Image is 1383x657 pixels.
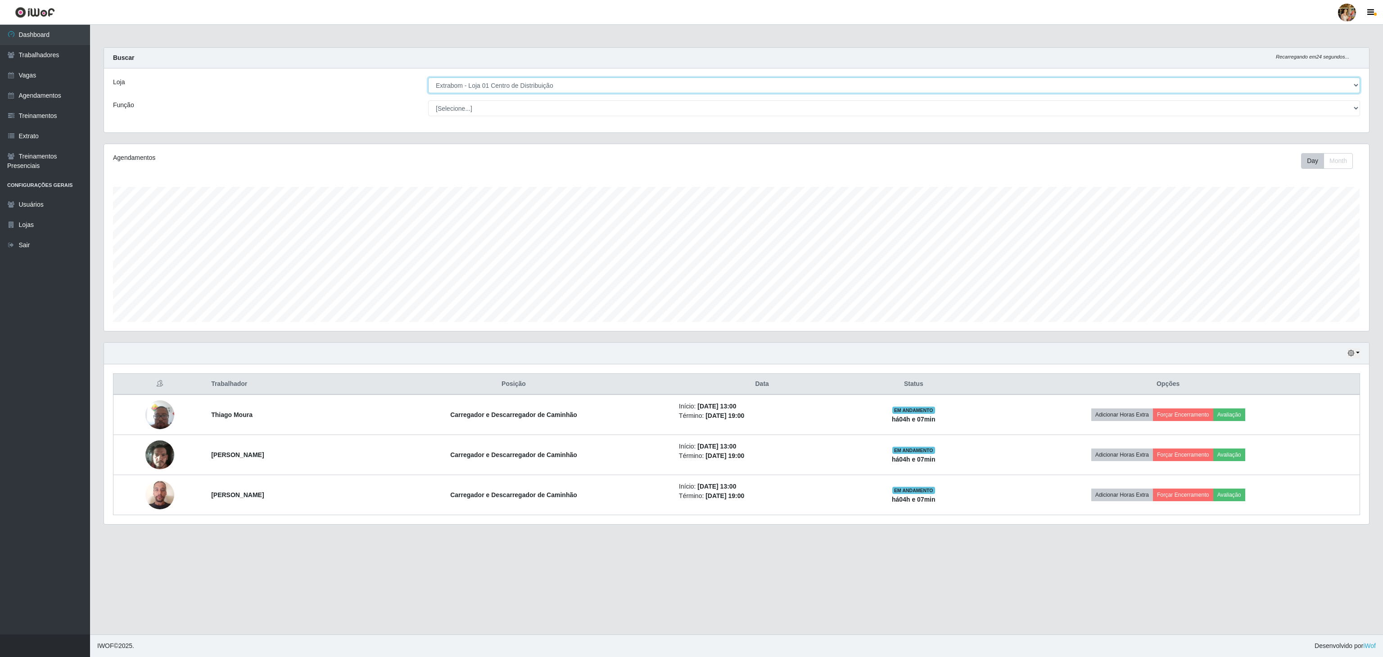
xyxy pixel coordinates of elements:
[705,412,744,419] time: [DATE] 19:00
[450,491,577,498] strong: Carregador e Descarregador de Caminhão
[892,447,935,454] span: EM ANDAMENTO
[1091,408,1153,421] button: Adicionar Horas Extra
[1213,449,1245,461] button: Avaliação
[679,402,845,411] li: Início:
[1153,449,1213,461] button: Forçar Encerramento
[450,411,577,418] strong: Carregador e Descarregador de Caminhão
[1213,489,1245,501] button: Avaliação
[113,100,134,110] label: Função
[1091,489,1153,501] button: Adicionar Horas Extra
[211,491,264,498] strong: [PERSON_NAME]
[976,374,1360,395] th: Opções
[206,374,354,395] th: Trabalhador
[679,491,845,501] li: Término:
[679,482,845,491] li: Início:
[850,374,976,395] th: Status
[1213,408,1245,421] button: Avaliação
[97,641,134,651] span: © 2025 .
[1301,153,1360,169] div: Toolbar with button groups
[697,443,736,450] time: [DATE] 13:00
[1324,153,1353,169] button: Month
[1153,408,1213,421] button: Forçar Encerramento
[145,476,174,514] img: 1755778947214.jpeg
[1301,153,1324,169] button: Day
[705,452,744,459] time: [DATE] 19:00
[1091,449,1153,461] button: Adicionar Horas Extra
[1301,153,1353,169] div: First group
[892,456,936,463] strong: há 04 h e 07 min
[113,77,125,87] label: Loja
[1315,641,1376,651] span: Desenvolvido por
[892,416,936,423] strong: há 04 h e 07 min
[145,395,174,434] img: 1746631874298.jpeg
[211,411,253,418] strong: Thiago Moura
[679,442,845,451] li: Início:
[679,451,845,461] li: Término:
[97,642,114,649] span: IWOF
[673,374,850,395] th: Data
[892,487,935,494] span: EM ANDAMENTO
[1153,489,1213,501] button: Forçar Encerramento
[113,54,134,61] strong: Buscar
[892,407,935,414] span: EM ANDAMENTO
[705,492,744,499] time: [DATE] 19:00
[697,483,736,490] time: [DATE] 13:00
[1276,54,1349,59] i: Recarregando em 24 segundos...
[211,451,264,458] strong: [PERSON_NAME]
[1363,642,1376,649] a: iWof
[354,374,673,395] th: Posição
[450,451,577,458] strong: Carregador e Descarregador de Caminhão
[145,435,174,474] img: 1751312410869.jpeg
[892,496,936,503] strong: há 04 h e 07 min
[697,403,736,410] time: [DATE] 13:00
[15,7,55,18] img: CoreUI Logo
[679,411,845,421] li: Término:
[113,153,625,163] div: Agendamentos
